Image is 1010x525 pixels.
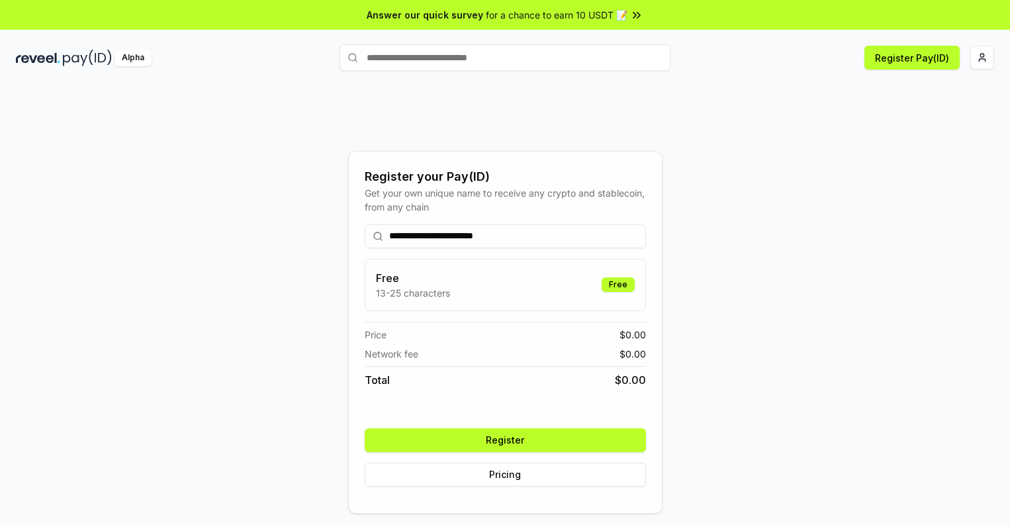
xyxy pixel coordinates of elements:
[620,328,646,342] span: $ 0.00
[367,8,483,22] span: Answer our quick survey
[615,372,646,388] span: $ 0.00
[376,270,450,286] h3: Free
[365,186,646,214] div: Get your own unique name to receive any crypto and stablecoin, from any chain
[365,347,418,361] span: Network fee
[620,347,646,361] span: $ 0.00
[864,46,960,70] button: Register Pay(ID)
[16,50,60,66] img: reveel_dark
[63,50,112,66] img: pay_id
[602,277,635,292] div: Free
[365,328,387,342] span: Price
[365,428,646,452] button: Register
[365,372,390,388] span: Total
[365,167,646,186] div: Register your Pay(ID)
[115,50,152,66] div: Alpha
[486,8,627,22] span: for a chance to earn 10 USDT 📝
[365,463,646,487] button: Pricing
[376,286,450,300] p: 13-25 characters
